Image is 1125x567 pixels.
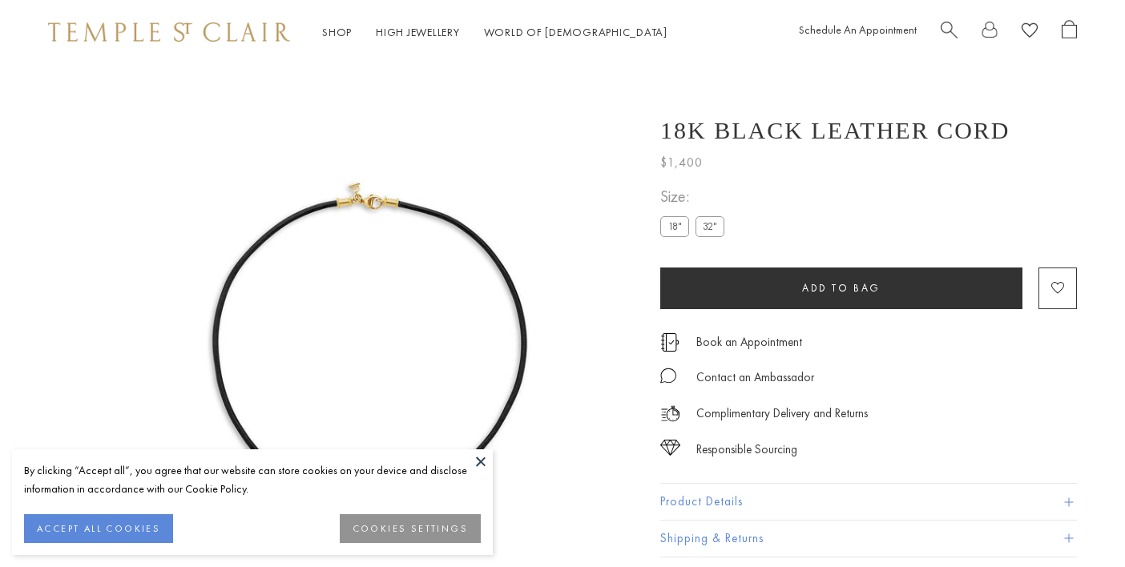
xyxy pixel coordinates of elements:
[660,152,703,173] span: $1,400
[696,333,802,351] a: Book an Appointment
[322,25,352,39] a: ShopShop
[696,404,868,424] p: Complimentary Delivery and Returns
[1045,492,1109,551] iframe: Gorgias live chat messenger
[696,368,814,388] div: Contact an Ambassador
[1022,20,1038,45] a: View Wishlist
[660,521,1077,557] button: Shipping & Returns
[696,440,797,460] div: Responsible Sourcing
[24,461,481,498] div: By clicking “Accept all”, you agree that our website can store cookies on your device and disclos...
[941,20,958,45] a: Search
[660,368,676,384] img: MessageIcon-01_2.svg
[484,25,667,39] a: World of [DEMOGRAPHIC_DATA]World of [DEMOGRAPHIC_DATA]
[660,183,731,210] span: Size:
[322,22,667,42] nav: Main navigation
[799,22,917,37] a: Schedule An Appointment
[660,404,680,424] img: icon_delivery.svg
[660,117,1010,144] h1: 18K Black Leather Cord
[376,25,460,39] a: High JewelleryHigh Jewellery
[660,484,1077,520] button: Product Details
[340,514,481,543] button: COOKIES SETTINGS
[24,514,173,543] button: ACCEPT ALL COOKIES
[660,267,1022,309] button: Add to bag
[696,216,724,236] label: 32"
[48,22,290,42] img: Temple St. Clair
[802,281,881,295] span: Add to bag
[660,333,679,352] img: icon_appointment.svg
[660,440,680,456] img: icon_sourcing.svg
[660,216,689,236] label: 18"
[1062,20,1077,45] a: Open Shopping Bag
